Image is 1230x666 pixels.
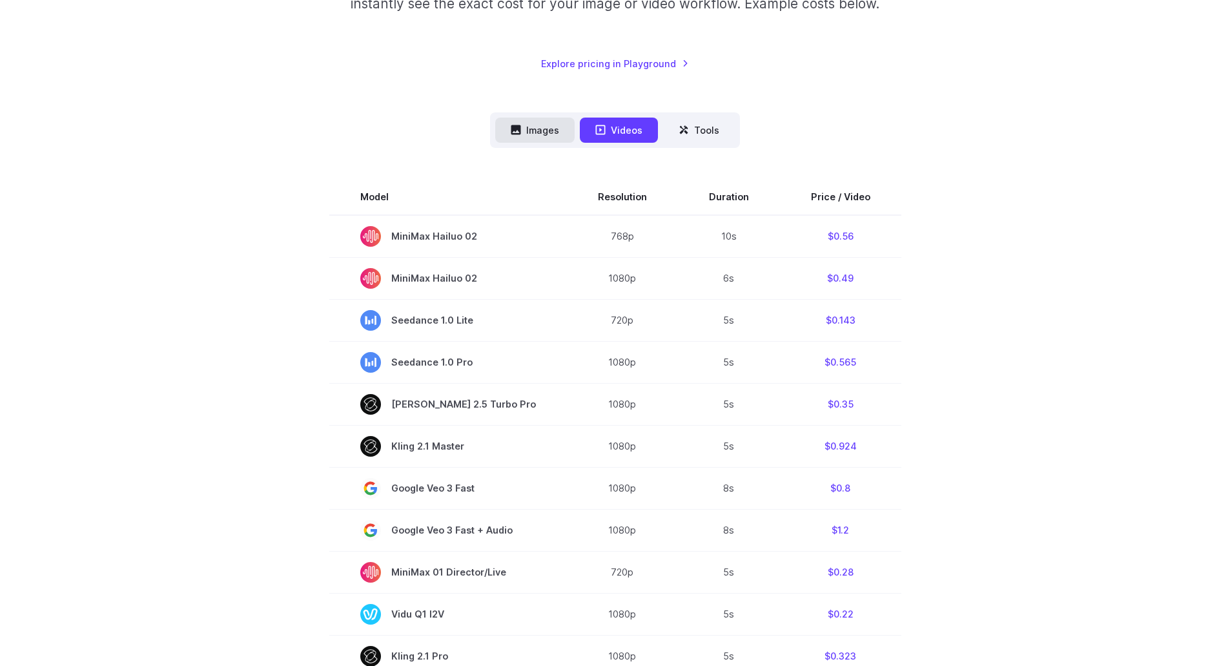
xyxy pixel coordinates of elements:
a: Explore pricing in Playground [541,56,689,71]
span: MiniMax 01 Director/Live [360,562,536,583]
span: Google Veo 3 Fast + Audio [360,520,536,541]
td: 1080p [567,257,678,299]
button: Videos [580,118,658,143]
td: 1080p [567,341,678,383]
span: Vidu Q1 I2V [360,604,536,625]
td: 10s [678,215,780,258]
th: Duration [678,179,780,215]
th: Model [329,179,567,215]
td: 1080p [567,509,678,551]
span: Kling 2.1 Master [360,436,536,457]
td: $0.56 [780,215,901,258]
td: 5s [678,593,780,635]
td: $0.49 [780,257,901,299]
td: 6s [678,257,780,299]
span: Google Veo 3 Fast [360,478,536,499]
td: 8s [678,467,780,509]
td: $0.924 [780,425,901,467]
td: 720p [567,551,678,593]
button: Tools [663,118,735,143]
td: 1080p [567,383,678,425]
th: Price / Video [780,179,901,215]
td: $0.8 [780,467,901,509]
td: $0.22 [780,593,901,635]
span: Seedance 1.0 Lite [360,310,536,331]
span: Seedance 1.0 Pro [360,352,536,373]
td: 720p [567,299,678,341]
td: 1080p [567,425,678,467]
td: 5s [678,551,780,593]
td: 5s [678,299,780,341]
td: 1080p [567,467,678,509]
td: 768p [567,215,678,258]
td: $1.2 [780,509,901,551]
td: $0.35 [780,383,901,425]
td: $0.143 [780,299,901,341]
td: $0.565 [780,341,901,383]
button: Images [495,118,575,143]
span: MiniMax Hailuo 02 [360,268,536,289]
td: 8s [678,509,780,551]
td: $0.28 [780,551,901,593]
td: 5s [678,425,780,467]
th: Resolution [567,179,678,215]
td: 5s [678,341,780,383]
td: 5s [678,383,780,425]
span: MiniMax Hailuo 02 [360,226,536,247]
span: [PERSON_NAME] 2.5 Turbo Pro [360,394,536,415]
td: 1080p [567,593,678,635]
